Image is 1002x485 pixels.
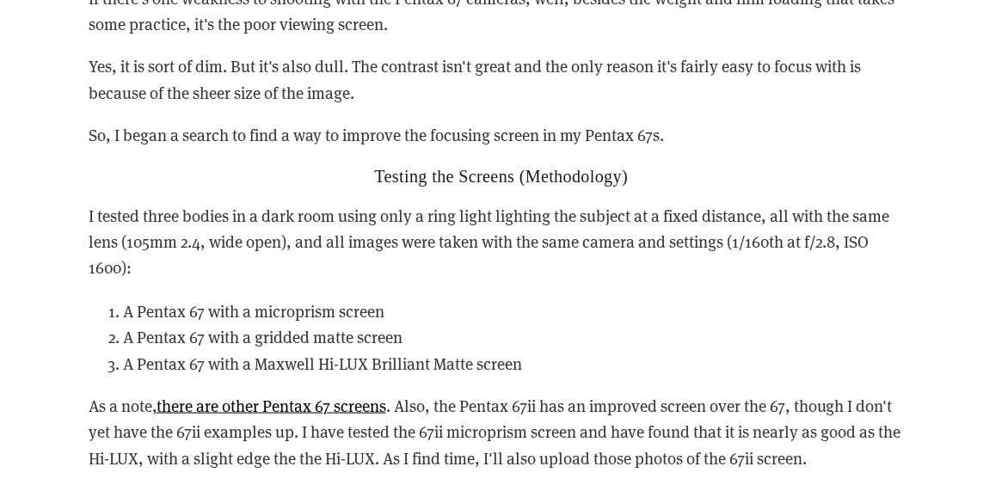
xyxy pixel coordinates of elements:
h2: Testing the Screens (Methodology) [89,166,914,187]
p: Yes, it is sort of dim. But it's also dull. The contrast isn't great and the only reason it's fai... [89,53,914,106]
a: there are other Pentax 67 screens [157,394,386,415]
li: A Pentax 67 with a microprism screen [123,298,914,323]
p: I tested three bodies in a dark room using only a ring light lighting the subject at a fixed dist... [89,203,914,281]
li: A Pentax 67 with a gridded matte screen [123,323,914,349]
li: A Pentax 67 with a Maxwell Hi-LUX Brilliant Matte screen [123,350,914,376]
p: So, I began a search to find a way to improve the focusing screen in my Pentax 67s. [89,122,914,148]
p: As a note, . Also, the Pentax 67ii has an improved screen over the 67, though I don't yet have th... [89,392,914,470]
